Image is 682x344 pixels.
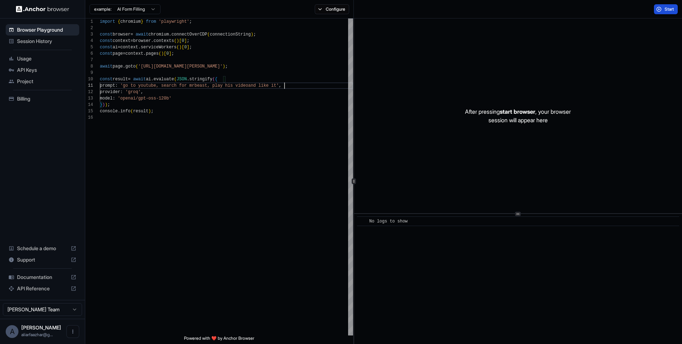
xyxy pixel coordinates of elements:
span: Billing [17,95,76,102]
span: API Keys [17,66,76,74]
span: browser [133,38,151,43]
span: : [113,96,115,101]
span: ( [177,45,179,50]
span: ) [251,32,253,37]
span: { [215,77,217,82]
span: contexts [153,38,174,43]
span: ( [136,64,138,69]
div: 4 [85,38,93,44]
span: [ [182,45,184,50]
div: Schedule a demo [6,243,79,254]
span: page [113,51,123,56]
span: ) [148,109,151,114]
span: Schedule a demo [17,245,68,252]
span: { [118,19,120,24]
div: 8 [85,63,93,70]
span: connectionString [210,32,251,37]
div: Billing [6,93,79,104]
span: const [100,77,113,82]
span: ( [174,77,177,82]
span: '[URL][DOMAIN_NAME][PERSON_NAME]' [138,64,223,69]
span: chromium [148,32,169,37]
span: stringify [189,77,212,82]
div: 14 [85,102,93,108]
span: evaluate [153,77,174,82]
span: page [113,64,123,69]
span: const [100,38,113,43]
span: context [113,38,130,43]
p: After pressing , your browser session will appear here [465,107,571,124]
div: 12 [85,89,93,95]
span: [ [164,51,166,56]
span: . [118,109,120,114]
span: : [120,90,123,95]
span: const [100,45,113,50]
span: . [143,51,146,56]
div: Browser Playground [6,24,79,36]
span: ) [105,102,107,107]
span: await [136,32,148,37]
span: 'openai/gpt-oss-120b' [118,96,171,101]
span: } [100,102,102,107]
span: 'groq' [125,90,141,95]
span: result [133,109,148,114]
span: Ali Arfa [21,324,61,330]
span: ; [225,64,228,69]
span: ( [159,51,161,56]
span: Documentation [17,274,68,281]
span: ; [172,51,174,56]
div: Usage [6,53,79,64]
div: 10 [85,76,93,82]
span: ; [151,109,153,114]
span: JSON [177,77,187,82]
span: . [169,32,171,37]
span: console [100,109,118,114]
span: prompt [100,83,115,88]
span: 0 [166,51,169,56]
span: Session History [17,38,76,45]
span: result [113,77,128,82]
div: Session History [6,36,79,47]
span: serviceWorkers [141,45,177,50]
span: 0 [182,38,184,43]
span: Project [17,78,76,85]
span: ai [113,45,118,50]
span: . [151,77,153,82]
span: , [279,83,281,88]
div: API Reference [6,283,79,294]
div: Support [6,254,79,265]
span: = [128,77,130,82]
span: ; [187,38,189,43]
span: example: [94,6,112,12]
span: const [100,51,113,56]
span: = [118,45,120,50]
span: ; [253,32,256,37]
span: Start [665,6,675,12]
span: const [100,32,113,37]
span: . [187,77,189,82]
span: model [100,96,113,101]
span: API Reference [17,285,68,292]
img: Anchor Logo [16,6,69,12]
span: 'playwright' [159,19,189,24]
span: ( [130,109,133,114]
div: 2 [85,25,93,31]
div: Project [6,76,79,87]
div: 5 [85,44,93,50]
span: No logs to show [369,219,408,224]
span: info [120,109,131,114]
span: . [123,64,125,69]
span: ; [189,45,192,50]
span: ) [177,38,179,43]
div: 15 [85,108,93,114]
div: Documentation [6,272,79,283]
div: 9 [85,70,93,76]
span: provider [100,90,120,95]
span: Powered with ❤️ by Anchor Browser [184,335,254,344]
span: connectOverCDP [172,32,207,37]
span: ) [102,102,105,107]
span: chromium [120,19,141,24]
span: ) [161,51,164,56]
span: ] [184,38,187,43]
span: 'go to youtube, search for mrbeast, play his video [120,83,248,88]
